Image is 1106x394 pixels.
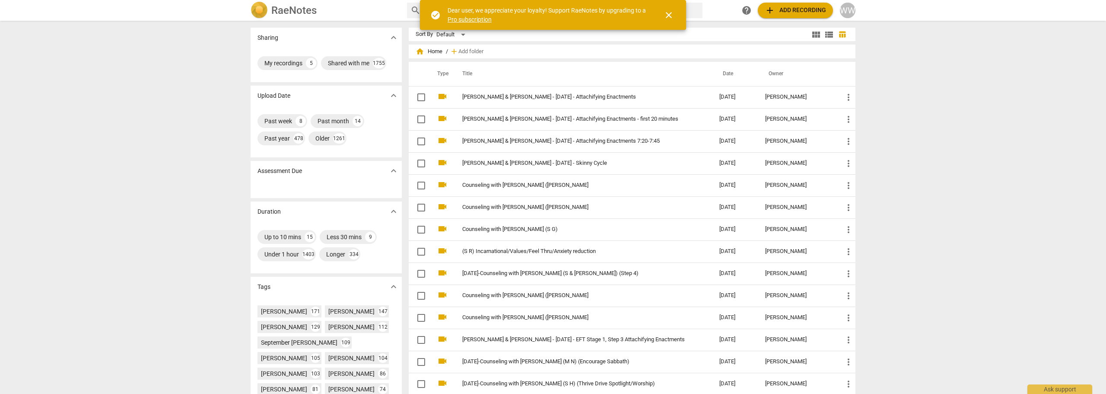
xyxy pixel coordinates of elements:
div: Sort By [416,31,433,38]
p: Sharing [257,33,278,42]
td: [DATE] [712,329,758,351]
button: Show more [387,89,400,102]
span: videocam [437,356,448,366]
span: more_vert [843,158,854,169]
td: [DATE] [712,240,758,263]
a: Pro subscription [448,16,492,23]
div: Longer [326,250,345,259]
span: expand_more [388,166,399,176]
span: videocam [437,202,448,212]
span: videocam [437,290,448,300]
a: Counseling with [PERSON_NAME] (S G) [462,226,688,233]
div: My recordings [264,59,302,67]
button: Show more [387,205,400,218]
div: September [PERSON_NAME] [261,338,337,347]
div: [PERSON_NAME] [765,292,829,299]
div: 5 [306,58,316,68]
div: 86 [378,369,388,378]
div: Default [436,28,468,42]
span: Add folder [458,48,483,55]
div: [PERSON_NAME] [328,307,375,316]
div: Dear user, we appreciate your loyalty! Support RaeNotes by upgrading to a [448,6,648,24]
div: [PERSON_NAME] [765,381,829,387]
span: Add recording [765,5,826,16]
span: Home [416,47,442,56]
div: 81 [311,384,320,394]
button: Tile view [810,28,823,41]
span: help [741,5,752,16]
span: more_vert [843,357,854,367]
h2: RaeNotes [271,4,317,16]
span: videocam [437,246,448,256]
div: [PERSON_NAME] [261,385,307,394]
div: [PERSON_NAME] [765,336,829,343]
span: videocam [437,378,448,388]
span: more_vert [843,313,854,323]
td: [DATE] [712,152,758,174]
span: more_vert [843,202,854,213]
span: more_vert [843,291,854,301]
div: 1261 [333,133,345,144]
button: Show more [387,31,400,44]
span: add [450,47,458,56]
div: 9 [365,232,375,242]
div: [PERSON_NAME] [328,385,375,394]
span: videocam [437,334,448,344]
span: home [416,47,424,56]
div: [PERSON_NAME] [261,323,307,331]
span: more_vert [843,180,854,191]
div: 103 [311,369,320,378]
a: [PERSON_NAME] & [PERSON_NAME] - [DATE] - Attachifying Enactments [462,94,688,100]
span: more_vert [843,92,854,103]
a: [PERSON_NAME] & [PERSON_NAME] - [DATE] - Attachifying Enactments 7:20-7:45 [462,138,688,144]
button: Table view [836,28,849,41]
a: Help [739,3,754,18]
td: [DATE] [712,351,758,373]
span: search [410,5,421,16]
a: Counseling with [PERSON_NAME] ([PERSON_NAME] [462,314,688,321]
div: 8 [296,116,306,126]
span: / [446,48,448,55]
td: [DATE] [712,263,758,285]
a: [PERSON_NAME] & [PERSON_NAME] - [DATE] - Attachifying Enactments - first 20 minutes [462,116,688,122]
div: 112 [378,322,388,332]
a: Counseling with [PERSON_NAME] ([PERSON_NAME] [462,204,688,211]
span: check_circle [430,10,441,20]
p: Assessment Due [257,167,302,176]
div: 334 [349,249,359,259]
button: Show more [387,164,400,177]
span: videocam [437,135,448,146]
div: [PERSON_NAME] [765,94,829,100]
div: [PERSON_NAME] [765,270,829,277]
th: Title [452,62,712,86]
div: [PERSON_NAME] [261,354,307,362]
span: more_vert [843,114,854,125]
div: 171 [311,307,320,316]
div: [PERSON_NAME] [261,307,307,316]
div: [PERSON_NAME] [765,116,829,122]
div: 104 [378,353,388,363]
span: more_vert [843,269,854,279]
span: more_vert [843,335,854,345]
span: videocam [437,157,448,168]
span: videocam [437,268,448,278]
div: 147 [378,307,388,316]
div: Past week [264,117,292,125]
button: List view [823,28,836,41]
button: WW [840,3,855,18]
div: 129 [311,322,320,332]
a: [DATE]-Counseling with [PERSON_NAME] (M N) (Encourage Sabbath) [462,359,688,365]
th: Owner [758,62,836,86]
span: close [664,10,674,20]
div: [PERSON_NAME] [765,226,829,233]
div: Ask support [1027,384,1092,394]
span: more_vert [843,224,854,235]
div: Past year [264,134,290,143]
div: [PERSON_NAME] [328,323,375,331]
div: 109 [341,338,350,347]
div: 105 [311,353,320,363]
div: [PERSON_NAME] [765,248,829,255]
button: Upload [758,3,833,18]
td: [DATE] [712,108,758,130]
